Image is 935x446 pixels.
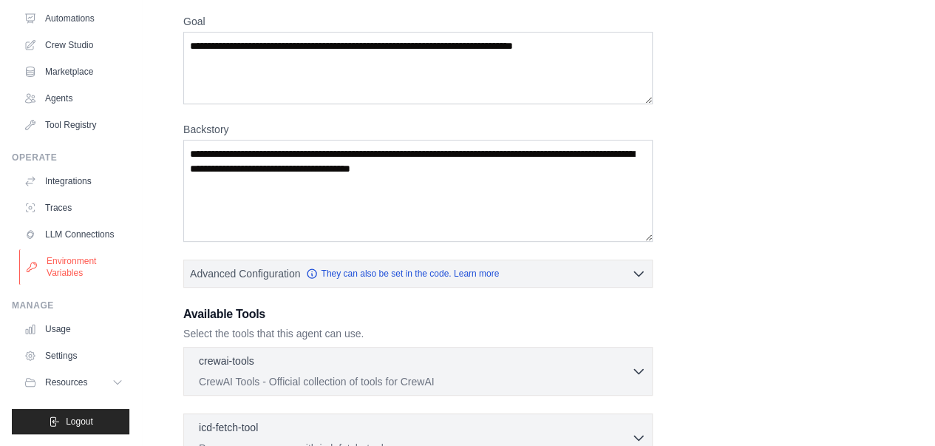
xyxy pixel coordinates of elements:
div: Manage [12,300,129,311]
button: crewai-tools CrewAI Tools - Official collection of tools for CrewAI [190,354,646,389]
a: Environment Variables [19,249,131,285]
div: Operate [12,152,129,163]
a: Traces [18,196,129,220]
p: crewai-tools [199,354,254,368]
label: Goal [183,14,653,29]
a: They can also be set in the code. Learn more [306,268,499,280]
a: Crew Studio [18,33,129,57]
p: Select the tools that this agent can use. [183,326,653,341]
a: Usage [18,317,129,341]
span: Resources [45,376,87,388]
a: LLM Connections [18,223,129,246]
button: Logout [12,409,129,434]
a: Marketplace [18,60,129,84]
p: icd-fetch-tool [199,420,258,435]
a: Tool Registry [18,113,129,137]
span: Advanced Configuration [190,266,300,281]
p: CrewAI Tools - Official collection of tools for CrewAI [199,374,631,389]
label: Backstory [183,122,653,137]
button: Advanced Configuration They can also be set in the code. Learn more [184,260,652,287]
h3: Available Tools [183,305,653,323]
span: Logout [66,416,93,428]
a: Agents [18,87,129,110]
a: Settings [18,344,129,368]
a: Integrations [18,169,129,193]
a: Automations [18,7,129,30]
button: Resources [18,371,129,394]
